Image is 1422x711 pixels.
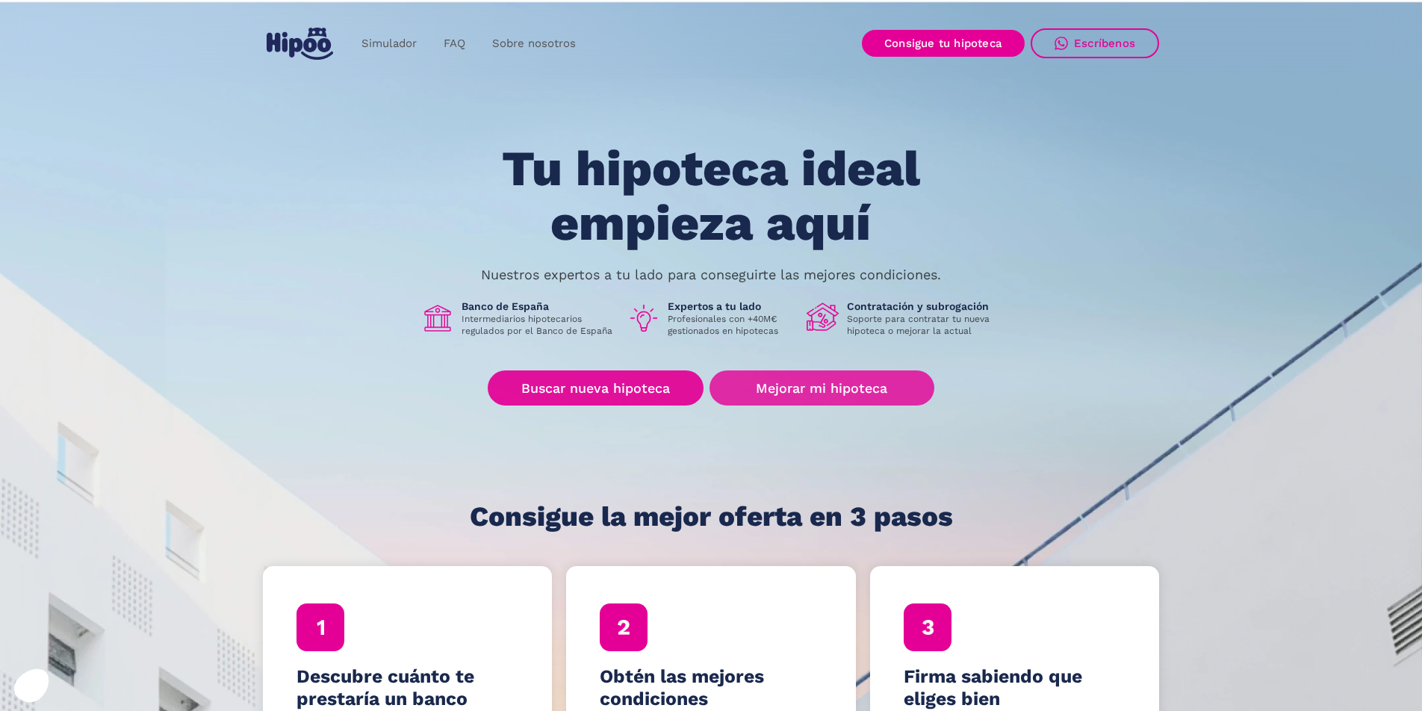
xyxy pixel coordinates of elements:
p: Soporte para contratar tu nueva hipoteca o mejorar la actual [847,313,1001,337]
h1: Expertos a tu lado [668,299,795,313]
a: home [263,22,336,66]
h4: Firma sabiendo que eliges bien [904,665,1126,710]
p: Profesionales con +40M€ gestionados en hipotecas [668,313,795,337]
a: Consigue tu hipoteca [862,30,1025,57]
a: FAQ [430,29,479,58]
a: Simulador [348,29,430,58]
h1: Banco de España [462,299,615,313]
h1: Contratación y subrogación [847,299,1001,313]
a: Mejorar mi hipoteca [710,370,934,406]
a: Buscar nueva hipoteca [488,370,704,406]
h1: Consigue la mejor oferta en 3 pasos [470,502,953,532]
p: Nuestros expertos a tu lado para conseguirte las mejores condiciones. [481,269,941,281]
a: Escríbenos [1031,28,1159,58]
a: Sobre nosotros [479,29,589,58]
h4: Obtén las mejores condiciones [600,665,822,710]
h4: Descubre cuánto te prestaría un banco [296,665,519,710]
h1: Tu hipoteca ideal empieza aquí [428,142,994,250]
p: Intermediarios hipotecarios regulados por el Banco de España [462,313,615,337]
div: Escríbenos [1074,37,1135,50]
